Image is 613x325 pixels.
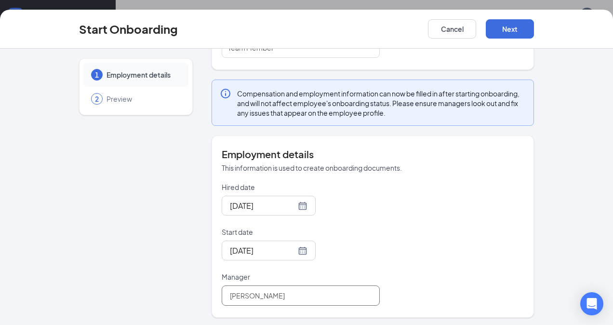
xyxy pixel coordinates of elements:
input: Manager name [222,285,380,306]
input: Sep 23, 2025 [230,244,296,257]
span: Preview [107,94,179,104]
h3: Start Onboarding [79,21,178,37]
svg: Info [220,88,231,99]
span: 1 [95,70,99,80]
p: Hired date [222,182,380,192]
span: Compensation and employment information can now be filled in after starting onboarding, and will ... [237,89,526,118]
span: 2 [95,94,99,104]
h4: Employment details [222,148,524,161]
div: Open Intercom Messenger [580,292,603,315]
p: Start date [222,227,380,237]
button: Cancel [428,19,476,39]
p: This information is used to create onboarding documents. [222,163,524,173]
span: Employment details [107,70,179,80]
button: Next [486,19,534,39]
p: Manager [222,272,380,282]
input: Sep 15, 2025 [230,200,296,212]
